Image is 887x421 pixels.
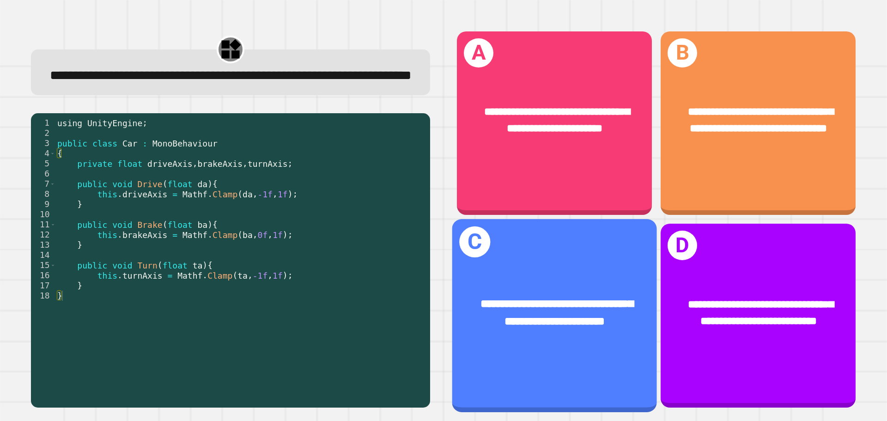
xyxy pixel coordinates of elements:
[668,38,697,68] h1: B
[31,291,55,301] div: 18
[31,138,55,148] div: 3
[50,220,55,230] span: Toggle code folding, rows 11 through 13
[668,231,697,260] h1: D
[31,240,55,250] div: 13
[50,148,55,159] span: Toggle code folding, rows 4 through 18
[31,179,55,189] div: 7
[31,189,55,199] div: 8
[459,226,490,257] h1: C
[31,209,55,220] div: 10
[464,38,493,68] h1: A
[50,260,55,270] span: Toggle code folding, rows 15 through 17
[31,230,55,240] div: 12
[31,260,55,270] div: 15
[31,118,55,128] div: 1
[31,250,55,260] div: 14
[31,270,55,281] div: 16
[31,220,55,230] div: 11
[31,128,55,138] div: 2
[31,281,55,291] div: 17
[31,159,55,169] div: 5
[31,199,55,209] div: 9
[50,179,55,189] span: Toggle code folding, rows 7 through 9
[31,148,55,159] div: 4
[31,169,55,179] div: 6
